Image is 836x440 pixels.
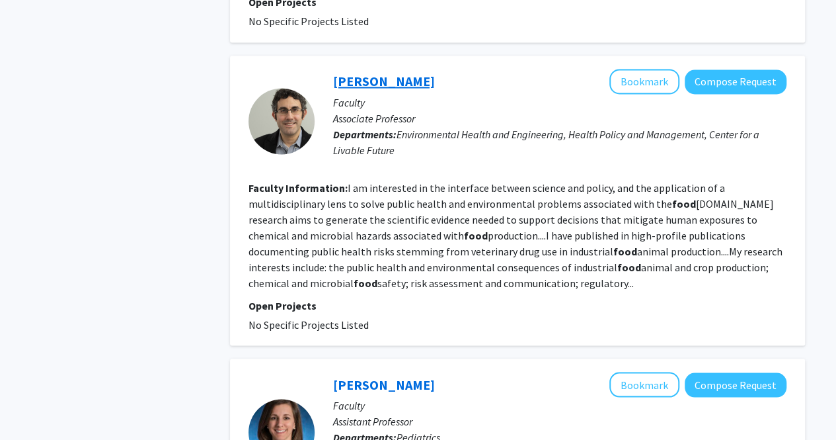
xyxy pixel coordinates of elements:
[685,373,786,397] button: Compose Request to Jennifer Dantzer
[248,15,369,28] span: No Specific Projects Listed
[354,276,377,289] b: food
[685,69,786,94] button: Compose Request to Keeve Nachman
[333,413,786,429] p: Assistant Professor
[609,372,679,397] button: Add Jennifer Dantzer to Bookmarks
[333,73,435,89] a: [PERSON_NAME]
[333,376,435,392] a: [PERSON_NAME]
[248,181,348,194] b: Faculty Information:
[248,318,369,331] span: No Specific Projects Listed
[609,69,679,94] button: Add Keeve Nachman to Bookmarks
[464,228,488,242] b: food
[248,181,782,289] fg-read-more: I am interested in the interface between science and policy, and the application of a multidiscip...
[333,397,786,413] p: Faculty
[617,260,641,273] b: food
[333,127,397,140] b: Departments:
[333,127,759,156] span: Environmental Health and Engineering, Health Policy and Management, Center for a Livable Future
[672,197,696,210] b: food
[613,244,637,257] b: food
[333,110,786,126] p: Associate Professor
[10,380,56,430] iframe: Chat
[333,94,786,110] p: Faculty
[248,297,786,313] p: Open Projects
